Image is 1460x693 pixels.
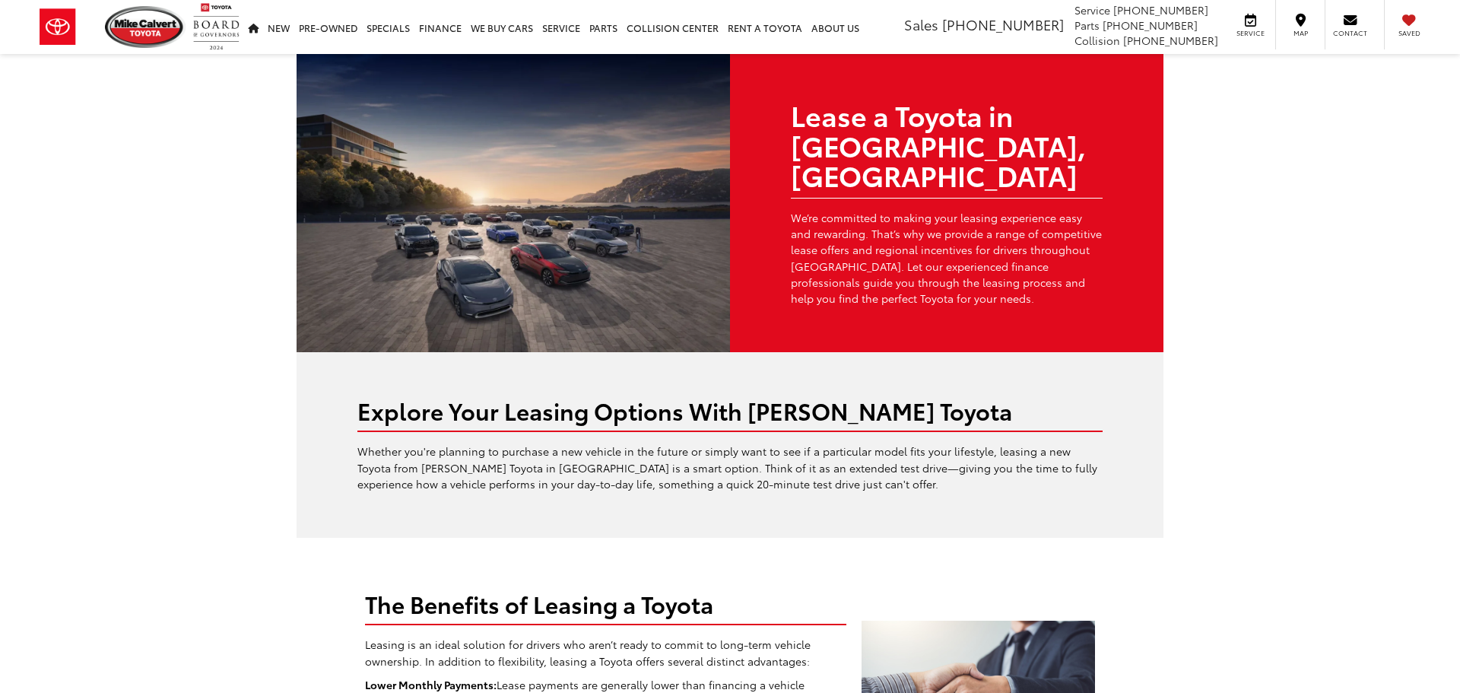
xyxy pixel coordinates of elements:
h2: Explore Your Leasing Options With [PERSON_NAME] Toyota [357,398,1103,423]
span: Map [1284,28,1317,38]
span: Service [1233,28,1268,38]
p: Leasing is an ideal solution for drivers who aren’t ready to commit to long-term vehicle ownershi... [365,637,846,669]
span: [PHONE_NUMBER] [942,14,1064,34]
h1: Lease a Toyota in [GEOGRAPHIC_DATA], [GEOGRAPHIC_DATA] [791,100,1103,190]
span: Sales [904,14,938,34]
span: [PHONE_NUMBER] [1123,33,1218,48]
h2: The Benefits of Leasing a Toyota [365,591,846,616]
span: Collision [1074,33,1120,48]
span: [PHONE_NUMBER] [1103,17,1198,33]
span: Parts [1074,17,1100,33]
p: Whether you're planning to purchase a new vehicle in the future or simply want to see if a partic... [357,443,1103,492]
img: Mike Calvert Toyota [105,6,186,48]
span: Contact [1333,28,1367,38]
span: [PHONE_NUMBER] [1113,2,1208,17]
span: Service [1074,2,1110,17]
strong: Lower Monthly Payments: [365,677,497,692]
p: We’re committed to making your leasing experience easy and rewarding. That’s why we provide a ran... [791,210,1103,307]
span: Saved [1392,28,1426,38]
